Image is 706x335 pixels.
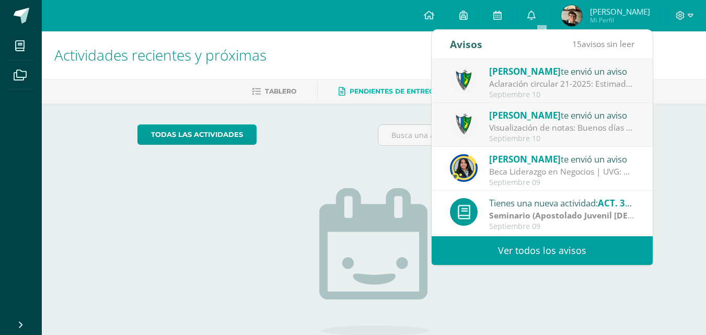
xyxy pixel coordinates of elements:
img: 9f174a157161b4ddbe12118a61fed988.png [450,66,478,94]
span: [PERSON_NAME] [489,153,561,165]
a: todas las Actividades [137,124,257,145]
div: Septiembre 10 [489,90,634,99]
span: Tablero [265,87,296,95]
div: te envió un aviso [489,64,634,78]
div: Visualización de notas: Buenos días estimados padres y estudiantes, es un gusto saludarlos. Por e... [489,122,634,134]
input: Busca una actividad próxima aquí... [378,125,610,145]
span: [PERSON_NAME] [489,109,561,121]
a: Tablero [252,83,296,100]
div: Tienes una nueva actividad: [489,196,634,210]
img: c0372a223cfc6ddb0e4a454a77012146.png [561,5,582,26]
div: Septiembre 09 [489,178,634,187]
div: Beca Liderazgo en Negocios | UVG: Gusto en saludarlos chicos, que estén brillando en su práctica.... [489,166,634,178]
div: | Zona [489,210,634,222]
div: Avisos [450,30,482,59]
img: 9f174a157161b4ddbe12118a61fed988.png [450,110,478,138]
a: Ver todos los avisos [432,236,653,265]
a: Pendientes de entrega [339,83,439,100]
span: Actividades recientes y próximas [54,45,267,65]
img: 9385da7c0ece523bc67fca2554c96817.png [450,154,478,182]
div: Aclaración circular 21-2025: Estimados padres y estudiantes, es un gusto saludarlos. Únicamente c... [489,78,634,90]
span: [PERSON_NAME] [590,6,650,17]
span: Pendientes de entrega [350,87,439,95]
span: [PERSON_NAME] [489,65,561,77]
span: avisos sin leer [572,38,634,50]
div: te envió un aviso [489,108,634,122]
span: 15 [572,38,582,50]
span: Mi Perfil [590,16,650,25]
div: te envió un aviso [489,152,634,166]
div: Septiembre 10 [489,134,634,143]
div: Septiembre 09 [489,222,634,231]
